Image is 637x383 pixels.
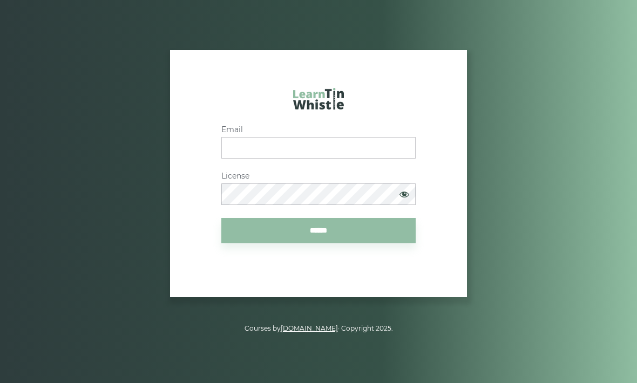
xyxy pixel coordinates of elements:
[293,88,344,110] img: LearnTinWhistle.com
[221,172,416,181] label: License
[26,323,611,334] p: Courses by · Copyright 2025.
[281,324,338,332] a: [DOMAIN_NAME]
[221,125,416,134] label: Email
[293,88,344,115] a: LearnTinWhistle.com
